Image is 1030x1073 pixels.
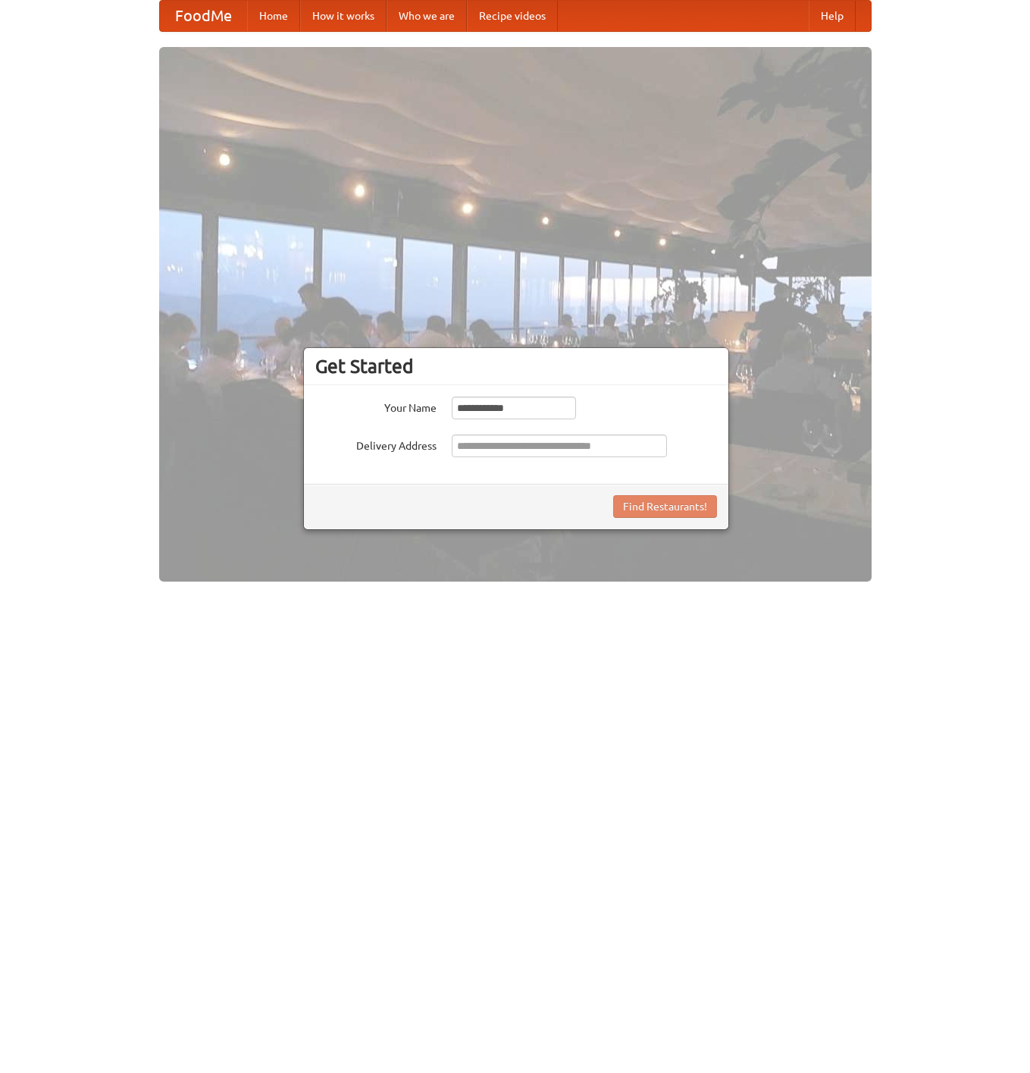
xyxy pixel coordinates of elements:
[315,355,717,378] h3: Get Started
[247,1,300,31] a: Home
[809,1,856,31] a: Help
[613,495,717,518] button: Find Restaurants!
[160,1,247,31] a: FoodMe
[467,1,558,31] a: Recipe videos
[315,435,437,453] label: Delivery Address
[315,397,437,416] label: Your Name
[300,1,387,31] a: How it works
[387,1,467,31] a: Who we are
